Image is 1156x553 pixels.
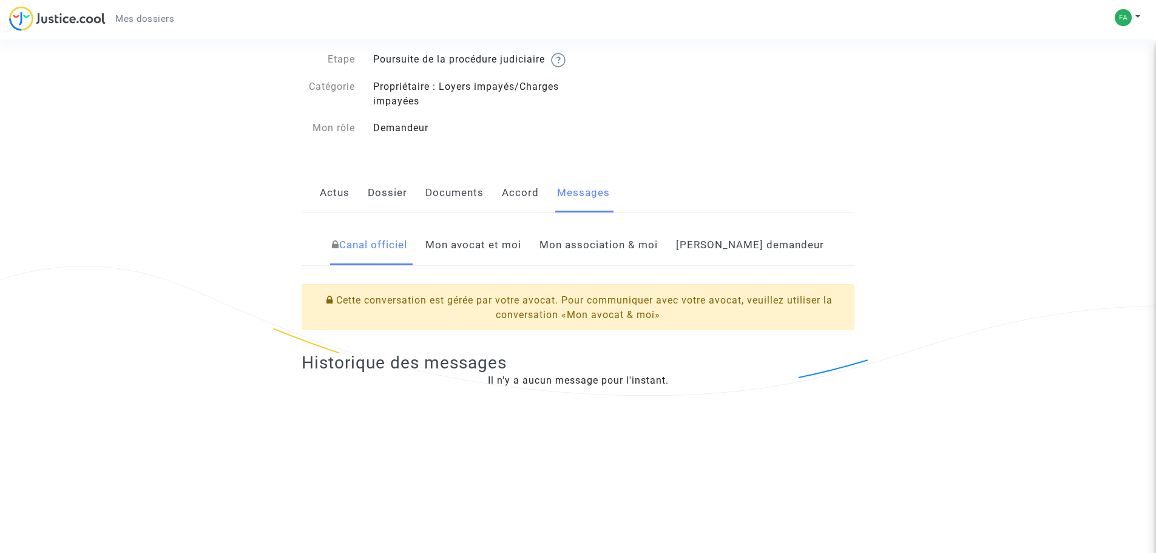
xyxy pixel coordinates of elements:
span: Mes dossiers [115,13,174,24]
div: Etape [292,52,364,67]
img: c917e6c04603a6b5fda606c9794d7be7 [1115,9,1132,26]
img: help.svg [551,53,566,67]
a: [PERSON_NAME] demandeur [676,225,824,265]
div: Propriétaire : Loyers impayés/Charges impayées [364,80,578,109]
a: Dossier [368,173,407,213]
img: jc-logo.svg [9,6,106,31]
div: Catégorie [292,80,364,109]
div: Poursuite de la procédure judiciaire [364,52,578,67]
a: Actus [320,173,350,213]
div: Mon rôle [292,121,364,135]
div: Il n'y a aucun message pour l'instant. [302,373,854,388]
h2: Historique des messages [302,352,854,373]
a: Documents [425,173,484,213]
div: Cette conversation est gérée par votre avocat. Pour communiquer avec votre avocat, veuillez utili... [302,284,854,330]
div: Demandeur [364,121,578,135]
a: Mon avocat et moi [425,225,521,265]
a: Mes dossiers [106,10,184,28]
a: Mon association & moi [539,225,658,265]
a: Canal officiel [332,225,407,265]
a: Accord [502,173,539,213]
a: Messages [557,173,610,213]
